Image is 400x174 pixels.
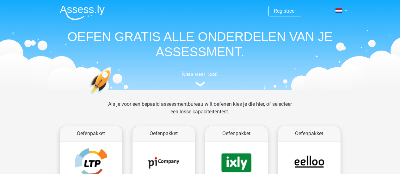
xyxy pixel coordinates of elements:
img: assessment [195,82,205,87]
img: Assessly [60,5,105,20]
div: Als je voor een bepaald assessmentbureau wilt oefenen kies je die hier, of selecteer een losse ca... [103,100,297,123]
h1: OEFEN GRATIS ALLE ONDERDELEN VAN JE ASSESSMENT. [55,29,346,59]
h5: kies een test [55,70,346,78]
a: kies een test [55,70,346,87]
a: Registreer [274,8,296,14]
img: oefenen [89,67,136,124]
